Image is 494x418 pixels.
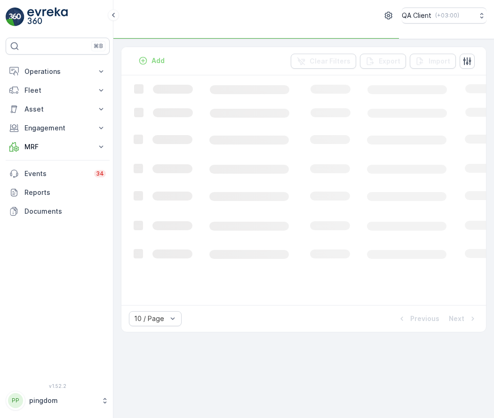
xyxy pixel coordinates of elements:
p: ( +03:00 ) [435,12,459,19]
button: Next [448,313,478,324]
button: PPpingdom [6,391,110,410]
div: PP [8,393,23,408]
a: Documents [6,202,110,221]
button: Add [135,55,168,66]
a: Events34 [6,164,110,183]
p: QA Client [402,11,431,20]
p: Previous [410,314,439,323]
p: Asset [24,104,91,114]
button: Previous [396,313,440,324]
p: ⌘B [94,42,103,50]
button: Clear Filters [291,54,356,69]
p: Engagement [24,123,91,133]
button: Fleet [6,81,110,100]
p: Import [429,56,450,66]
p: Export [379,56,400,66]
p: pingdom [29,396,96,405]
p: MRF [24,142,91,152]
p: Add [151,56,165,65]
button: QA Client(+03:00) [402,8,486,24]
button: Import [410,54,456,69]
p: Documents [24,207,106,216]
a: Reports [6,183,110,202]
p: Next [449,314,464,323]
p: Events [24,169,88,178]
p: Reports [24,188,106,197]
p: 34 [96,170,104,177]
p: Fleet [24,86,91,95]
img: logo_light-DOdMpM7g.png [27,8,68,26]
button: Asset [6,100,110,119]
button: Engagement [6,119,110,137]
span: v 1.52.2 [6,383,110,389]
button: MRF [6,137,110,156]
button: Operations [6,62,110,81]
p: Clear Filters [310,56,351,66]
p: Operations [24,67,91,76]
button: Export [360,54,406,69]
img: logo [6,8,24,26]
